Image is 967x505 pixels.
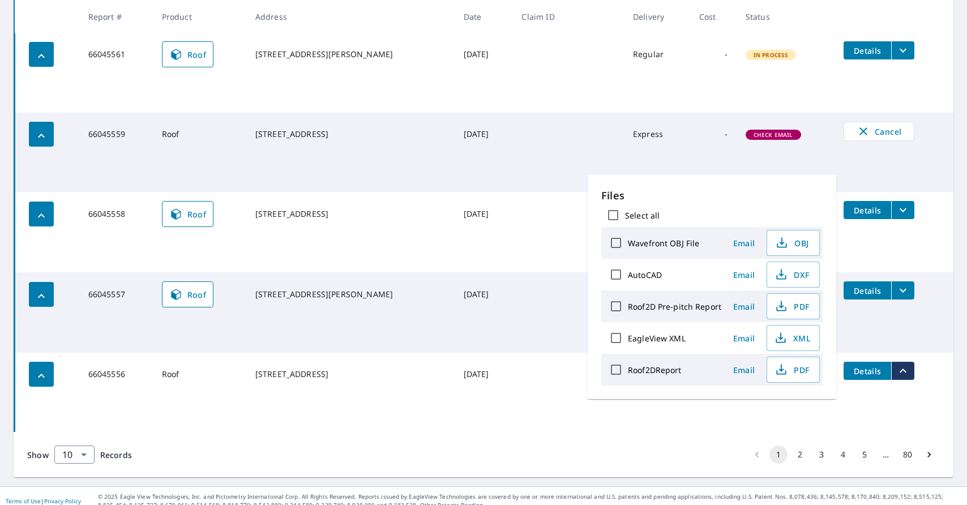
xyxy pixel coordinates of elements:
p: Files [601,188,823,203]
button: Go to page 5 [855,446,874,464]
span: Email [730,333,758,344]
button: Go to page 80 [898,446,917,464]
button: filesDropdownBtn-66045561 [891,41,914,59]
td: 66045556 [79,353,153,396]
button: DXF [767,262,820,288]
span: Records [100,450,132,460]
div: Show 10 records [54,446,95,464]
td: 66045558 [79,192,153,236]
a: Roof [162,281,214,307]
span: Email [730,301,758,312]
td: 66045557 [79,272,153,316]
a: Roof [162,41,214,67]
button: detailsBtn-66045558 [844,201,891,219]
div: [STREET_ADDRESS] [255,129,446,140]
button: Email [726,234,762,252]
div: … [877,449,895,460]
button: Email [726,266,762,284]
button: XML [767,325,820,351]
label: EagleView XML [628,333,686,344]
span: Roof [169,207,207,221]
td: Roof [153,113,246,156]
td: [DATE] [455,192,513,236]
div: [STREET_ADDRESS] [255,369,446,380]
button: Go to page 4 [834,446,852,464]
td: 66045559 [79,113,153,156]
button: Go to page 3 [812,446,831,464]
span: Details [850,205,884,216]
nav: pagination navigation [746,446,940,464]
button: PDF [767,293,820,319]
button: filesDropdownBtn-66045558 [891,201,914,219]
span: Details [850,285,884,296]
div: 10 [54,439,95,470]
button: PDF [767,357,820,383]
button: Go to page 2 [791,446,809,464]
button: filesDropdownBtn-66045557 [891,281,914,299]
button: Go to next page [920,446,938,464]
td: Regular [624,32,690,76]
button: page 1 [769,446,788,464]
td: [DATE] [455,113,513,156]
div: [STREET_ADDRESS] [255,208,446,220]
div: [STREET_ADDRESS][PERSON_NAME] [255,49,446,60]
span: Cancel [855,125,902,138]
label: Roof2D Pre-pitch Report [628,301,721,312]
label: Select all [625,210,660,221]
span: In Process [747,51,795,59]
span: Details [850,45,884,56]
span: OBJ [774,236,810,250]
span: Email [730,365,758,375]
td: [DATE] [455,353,513,396]
span: Roof [169,288,207,301]
span: Email [730,238,758,249]
button: Email [726,329,762,347]
button: Cancel [844,122,914,141]
label: AutoCAD [628,269,662,280]
td: Roof [153,353,246,396]
span: Details [850,366,884,376]
button: OBJ [767,230,820,256]
td: [DATE] [455,32,513,76]
a: Roof [162,201,214,227]
span: DXF [774,268,810,281]
a: Terms of Use [6,497,41,505]
span: Email [730,269,758,280]
td: - [690,113,737,156]
label: Roof2DReport [628,365,682,375]
span: Show [27,450,49,460]
span: XML [774,331,810,345]
td: 66045561 [79,32,153,76]
label: Wavefront OBJ File [628,238,699,249]
span: PDF [774,299,810,313]
div: [STREET_ADDRESS][PERSON_NAME] [255,289,446,300]
span: Check Email [747,131,800,139]
button: Email [726,361,762,379]
span: PDF [774,363,810,376]
a: Privacy Policy [44,497,81,505]
button: detailsBtn-66045556 [844,362,891,380]
span: Roof [169,48,207,61]
button: filesDropdownBtn-66045556 [891,362,914,380]
p: | [6,498,81,504]
button: Email [726,298,762,315]
button: detailsBtn-66045557 [844,281,891,299]
td: [DATE] [455,272,513,316]
td: - [690,32,737,76]
td: Express [624,113,690,156]
button: detailsBtn-66045561 [844,41,891,59]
